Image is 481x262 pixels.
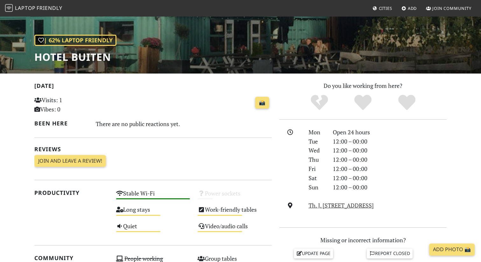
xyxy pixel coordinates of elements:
div: 12:00 – 00:00 [329,146,450,155]
a: Cities [370,3,395,14]
div: Work-friendly tables [194,204,275,221]
img: LaptopFriendly [5,4,13,12]
div: Sun [305,183,329,192]
a: Add [399,3,420,14]
div: Fri [305,164,329,173]
span: Laptop [15,4,36,11]
a: LaptopFriendly LaptopFriendly [5,3,62,14]
div: Open 24 hours [329,128,450,137]
div: 12:00 – 00:00 [329,155,450,164]
h2: [DATE] [34,82,272,92]
div: Quiet [112,221,194,237]
a: Join and leave a review! [34,155,106,167]
div: 12:00 – 00:00 [329,137,450,146]
div: Video/audio calls [194,221,275,237]
div: 12:00 – 00:00 [329,173,450,183]
div: Definitely! [385,94,429,111]
a: Join Community [423,3,474,14]
p: Do you like working from here? [279,81,447,90]
div: No [297,94,341,111]
div: Mon [305,128,329,137]
div: Power sockets [194,188,275,204]
div: Long stays [112,204,194,221]
h2: Productivity [34,189,108,196]
h2: Community [34,255,108,261]
div: Yes [341,94,385,111]
a: Report closed [367,249,413,258]
p: Missing or incorrect information? [279,236,447,245]
span: Add [408,5,417,11]
h1: Hotel Buiten [34,51,116,63]
p: Visits: 1 Vibes: 0 [34,96,108,114]
h2: Reviews [34,146,272,152]
div: 12:00 – 00:00 [329,164,450,173]
h2: Been here [34,120,88,127]
a: Update page [294,249,333,258]
div: Wed [305,146,329,155]
span: Join Community [432,5,471,11]
span: Cities [379,5,392,11]
div: 12:00 – 00:00 [329,183,450,192]
div: There are no public reactions yet. [96,119,272,129]
div: Thu [305,155,329,164]
div: | 62% Laptop Friendly [34,35,116,46]
span: Friendly [37,4,62,11]
div: Sat [305,173,329,183]
div: Tue [305,137,329,146]
a: Th. J. [STREET_ADDRESS] [309,202,374,209]
a: 📸 [255,97,269,109]
div: Stable Wi-Fi [112,188,194,204]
